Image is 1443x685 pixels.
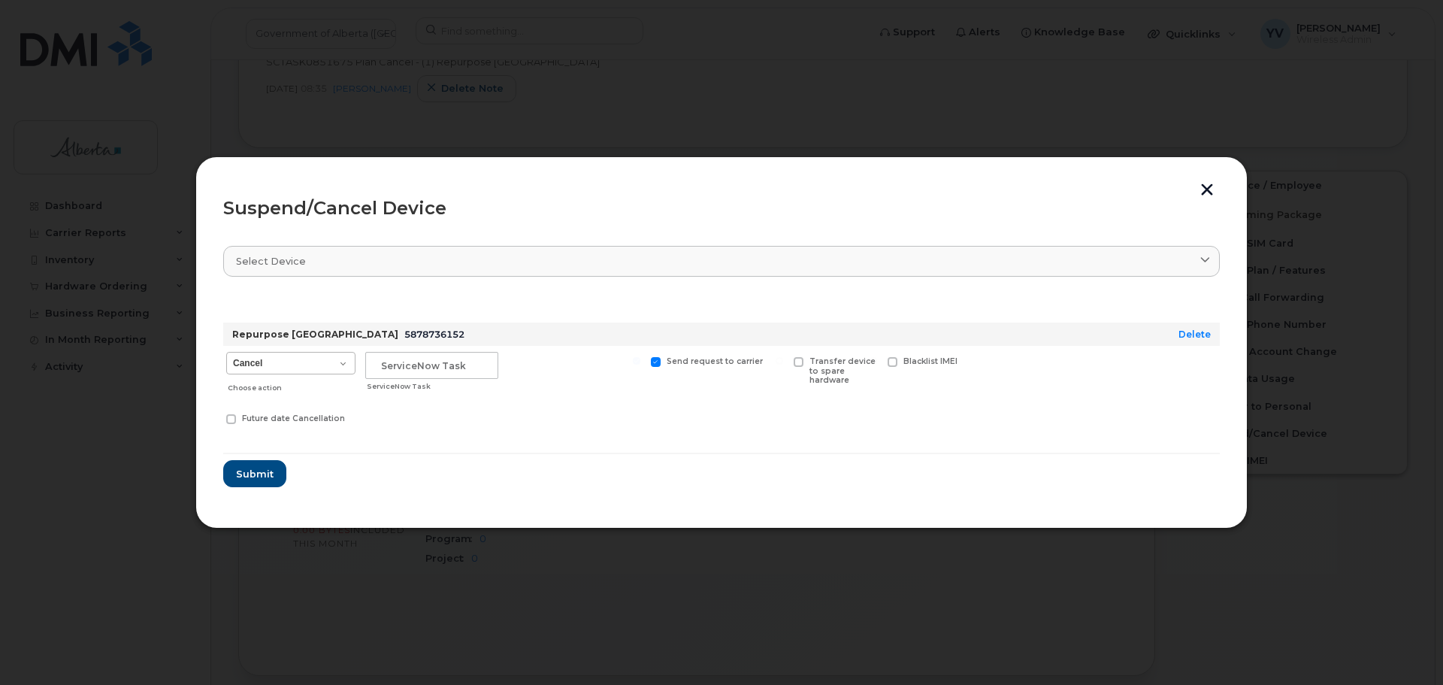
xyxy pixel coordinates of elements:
[223,460,286,487] button: Submit
[228,376,355,394] div: Choose action
[236,254,306,268] span: Select device
[870,357,877,365] input: Blacklist IMEI
[242,414,345,423] span: Future date Cancellation
[232,329,398,340] strong: Repurpose [GEOGRAPHIC_DATA]
[903,356,957,366] span: Blacklist IMEI
[365,352,498,379] input: ServiceNow Task
[236,467,274,481] span: Submit
[223,246,1220,277] a: Select device
[223,199,1220,217] div: Suspend/Cancel Device
[667,356,763,366] span: Send request to carrier
[367,380,498,393] div: ServiceNow Task
[404,329,464,340] span: 5878736152
[1178,329,1211,340] a: Delete
[776,357,783,365] input: Transfer device to spare hardware
[809,356,876,386] span: Transfer device to spare hardware
[633,357,640,365] input: Send request to carrier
